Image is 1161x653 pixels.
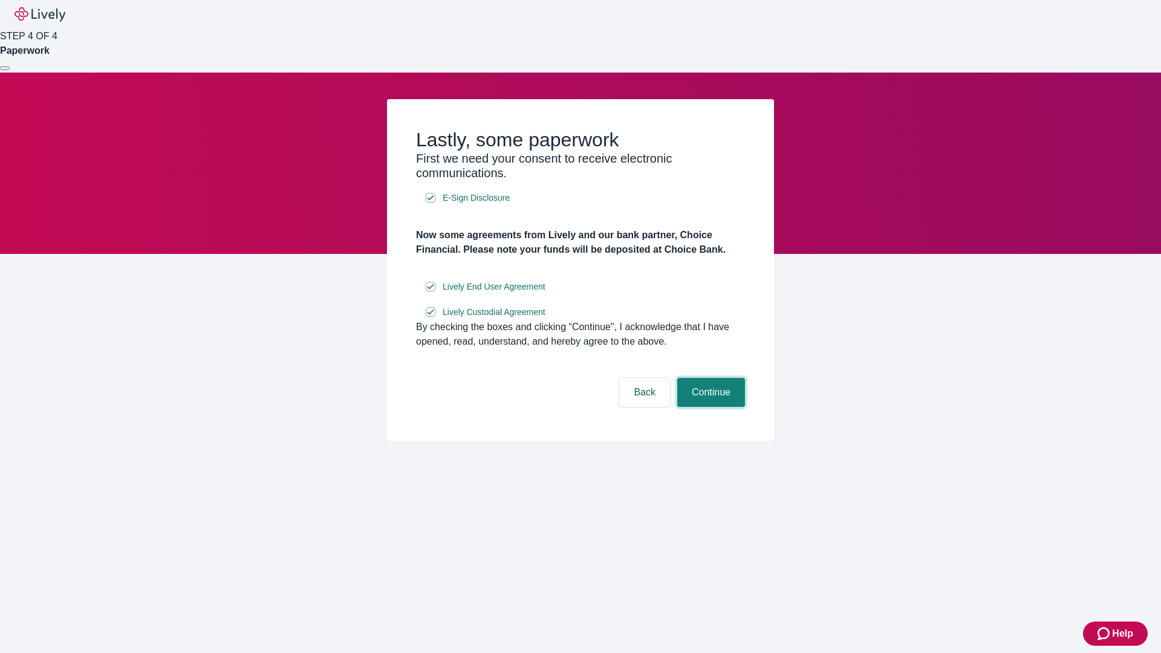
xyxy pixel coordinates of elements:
h3: First we need your consent to receive electronic communications. [416,151,745,180]
a: e-sign disclosure document [440,190,512,206]
span: Help [1112,626,1133,641]
h2: Lastly, some paperwork [416,128,745,151]
button: Continue [677,378,745,407]
span: E-Sign Disclosure [443,192,510,204]
span: Lively End User Agreement [443,281,545,293]
div: By checking the boxes and clicking “Continue", I acknowledge that I have opened, read, understand... [416,320,745,349]
h4: Now some agreements from Lively and our bank partner, Choice Financial. Please note your funds wi... [416,228,745,257]
button: Back [619,378,670,407]
a: e-sign disclosure document [440,305,548,320]
img: Lively [15,7,65,22]
span: Lively Custodial Agreement [443,306,545,319]
svg: Zendesk support icon [1098,626,1112,641]
a: e-sign disclosure document [440,279,548,294]
button: Zendesk support iconHelp [1083,622,1148,646]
